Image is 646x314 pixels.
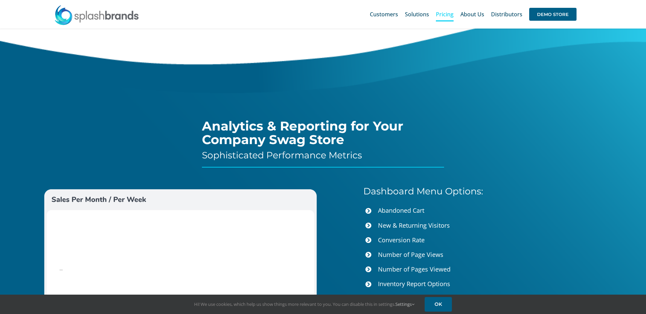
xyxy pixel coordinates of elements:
span: Customers [370,12,398,17]
span: Conversion Rate [378,236,425,244]
span: Solutions [405,12,429,17]
span: Dashboard Menu Options: [363,186,483,197]
span: Hi! We use cookies, which help us show things more relevant to you. You can disable this in setti... [194,301,414,307]
a: Pricing [436,3,454,25]
span: Abandoned Cart [378,206,424,214]
span: New & Returning Visitors [378,221,450,229]
span: About Us [460,12,484,17]
a: OK [425,297,452,312]
span: Number of Pages Viewed [378,265,451,273]
span: Sophisticated Performance Metrics [202,150,362,161]
a: Settings [395,301,414,307]
nav: Main Menu Sticky [370,3,577,25]
a: DEMO STORE [529,3,577,25]
span: DEMO STORE [529,8,577,21]
a: Customers [370,3,398,25]
span: Analytics & Reporting for Your Company Swag Store [202,118,403,147]
img: SplashBrands.com Logo [54,5,139,25]
span: Number of Page Views [378,250,443,259]
a: Distributors [491,3,522,25]
span: Distributors [491,12,522,17]
span: Pricing [436,12,454,17]
span: Inventory Report Options [378,280,450,288]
